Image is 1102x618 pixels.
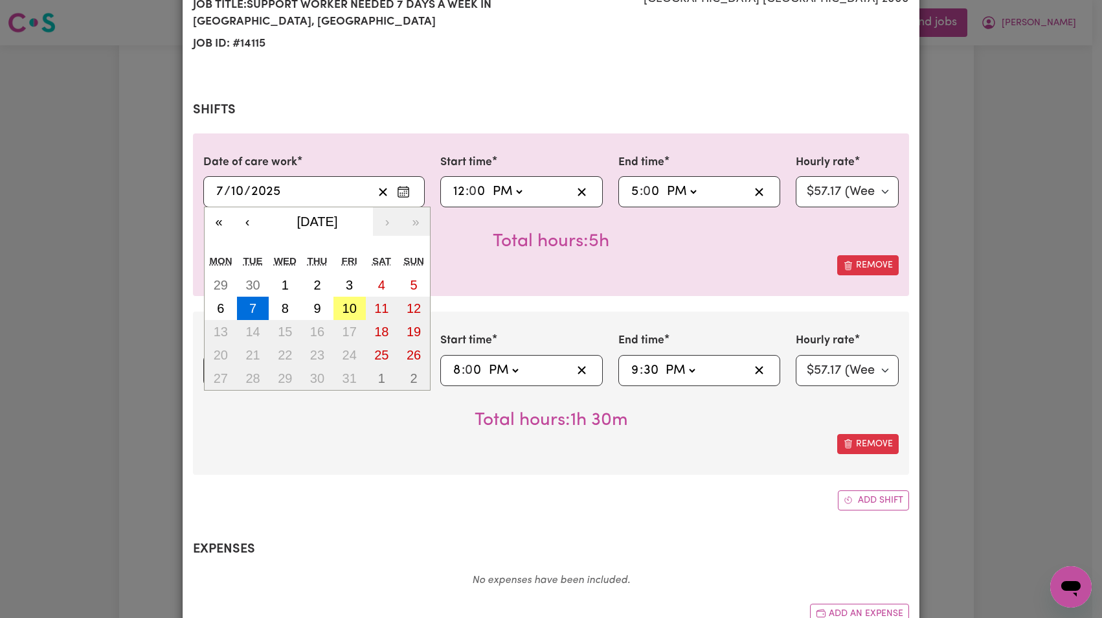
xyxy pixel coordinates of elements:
[231,182,244,201] input: --
[262,207,373,236] button: [DATE]
[838,490,909,510] button: Add another shift
[203,154,297,171] label: Date of care work
[297,214,338,229] span: [DATE]
[301,320,333,343] button: October 16, 2025
[475,411,628,429] span: Total hours worked: 1 hour 30 minutes
[453,182,466,201] input: --
[233,207,262,236] button: ‹
[398,320,430,343] button: October 19, 2025
[796,332,855,349] label: Hourly rate
[237,367,269,390] button: October 28, 2025
[398,343,430,367] button: October 26, 2025
[343,371,357,385] abbr: October 31, 2025
[410,371,418,385] abbr: November 2, 2025
[407,325,421,339] abbr: October 19, 2025
[398,273,430,297] button: October 5, 2025
[407,348,421,362] abbr: October 26, 2025
[245,348,260,362] abbr: October 21, 2025
[203,332,297,349] label: Date of care work
[401,207,430,236] button: »
[796,154,855,171] label: Hourly rate
[366,367,398,390] button: November 1, 2025
[366,273,398,297] button: October 4, 2025
[837,434,899,454] button: Remove this shift
[643,185,651,198] span: 0
[374,348,388,362] abbr: October 25, 2025
[269,343,301,367] button: October 22, 2025
[205,343,237,367] button: October 20, 2025
[237,297,269,320] button: October 7, 2025
[193,33,543,55] span: Job ID: # 14115
[269,367,301,390] button: October 29, 2025
[214,348,228,362] abbr: October 20, 2025
[366,297,398,320] button: October 11, 2025
[205,320,237,343] button: October 13, 2025
[373,182,393,201] button: Clear date
[837,255,899,275] button: Remove this shift
[440,332,492,349] label: Start time
[313,301,320,315] abbr: October 9, 2025
[313,278,320,292] abbr: October 2, 2025
[640,363,643,378] span: :
[462,363,465,378] span: :
[440,154,492,171] label: Start time
[205,207,233,236] button: «
[631,182,640,201] input: --
[301,297,333,320] button: October 9, 2025
[237,320,269,343] button: October 14, 2025
[378,278,385,292] abbr: October 4, 2025
[366,343,398,367] button: October 25, 2025
[618,154,664,171] label: End time
[205,367,237,390] button: October 27, 2025
[214,325,228,339] abbr: October 13, 2025
[310,371,324,385] abbr: October 30, 2025
[310,348,324,362] abbr: October 23, 2025
[193,542,909,557] h2: Expenses
[372,255,391,266] abbr: Saturday
[205,297,237,320] button: October 6, 2025
[343,325,357,339] abbr: October 17, 2025
[244,185,251,199] span: /
[469,182,486,201] input: --
[333,297,366,320] button: October 10, 2025
[269,297,301,320] button: October 8, 2025
[224,185,231,199] span: /
[374,301,388,315] abbr: October 11, 2025
[278,348,292,362] abbr: October 22, 2025
[1050,566,1092,608] iframe: Button to launch messaging window
[301,343,333,367] button: October 23, 2025
[214,371,228,385] abbr: October 27, 2025
[310,325,324,339] abbr: October 16, 2025
[269,320,301,343] button: October 15, 2025
[410,278,418,292] abbr: October 5, 2025
[333,320,366,343] button: October 17, 2025
[214,278,228,292] abbr: September 29, 2025
[245,278,260,292] abbr: September 30, 2025
[343,301,357,315] abbr: October 10, 2025
[378,371,385,385] abbr: November 1, 2025
[237,343,269,367] button: October 21, 2025
[308,255,328,266] abbr: Thursday
[342,255,357,266] abbr: Friday
[210,255,232,266] abbr: Monday
[282,278,289,292] abbr: October 1, 2025
[193,102,909,118] h2: Shifts
[237,273,269,297] button: September 30, 2025
[403,255,424,266] abbr: Sunday
[216,182,224,201] input: --
[466,361,482,380] input: --
[374,325,388,339] abbr: October 18, 2025
[251,182,281,201] input: ----
[333,343,366,367] button: October 24, 2025
[278,325,292,339] abbr: October 15, 2025
[469,185,477,198] span: 0
[243,255,263,266] abbr: Tuesday
[398,297,430,320] button: October 12, 2025
[453,361,462,380] input: --
[644,182,660,201] input: --
[346,278,353,292] abbr: October 3, 2025
[245,325,260,339] abbr: October 14, 2025
[217,301,224,315] abbr: October 6, 2025
[493,233,609,251] span: Total hours worked: 5 hours
[301,273,333,297] button: October 2, 2025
